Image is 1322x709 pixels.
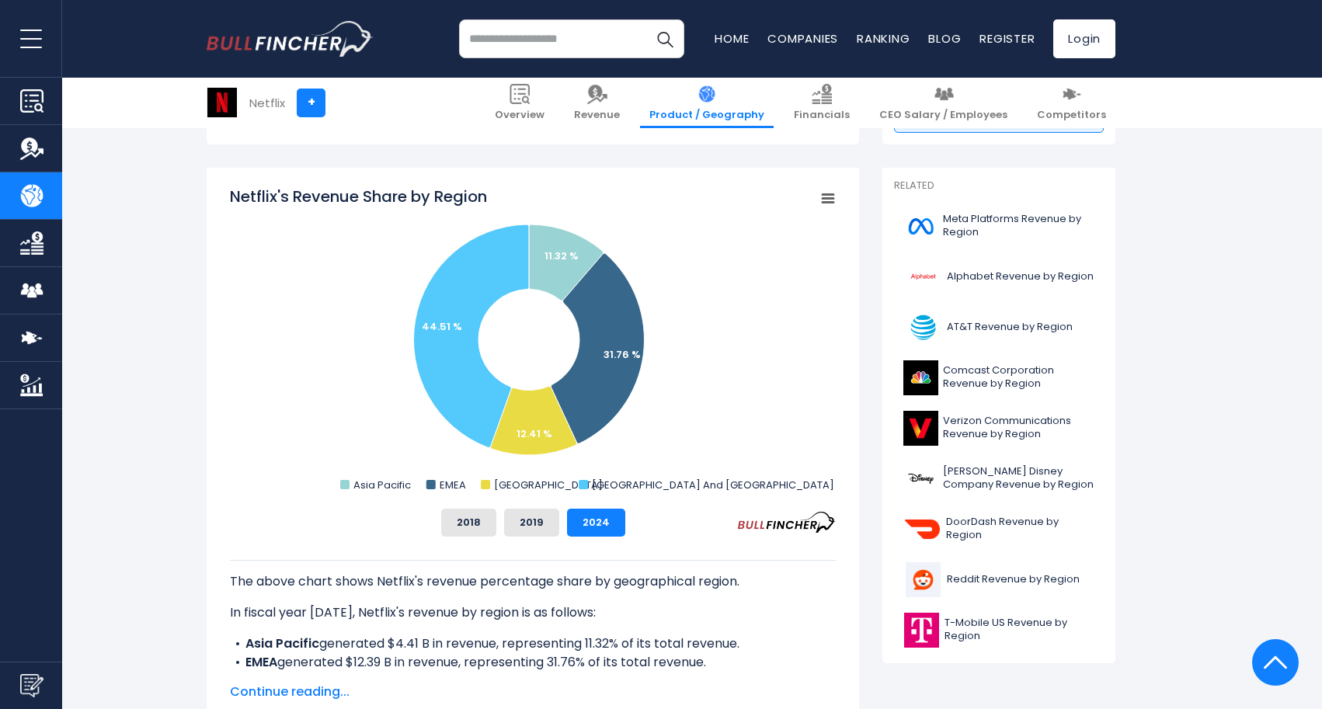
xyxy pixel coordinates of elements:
[894,205,1104,248] a: Meta Platforms Revenue by Region
[785,78,859,128] a: Financials
[943,364,1094,391] span: Comcast Corporation Revenue by Region
[894,508,1104,551] a: DoorDash Revenue by Region
[604,347,641,362] text: 31.76 %
[245,672,384,690] b: [GEOGRAPHIC_DATA]
[249,94,285,112] div: Netflix
[1028,78,1115,128] a: Competitors
[207,21,374,57] a: Go to homepage
[504,509,559,537] button: 2019
[715,30,749,47] a: Home
[794,109,850,122] span: Financials
[245,653,277,671] b: EMEA
[903,613,940,648] img: TMUS logo
[945,617,1094,643] span: T-Mobile US Revenue by Region
[495,109,544,122] span: Overview
[946,516,1094,542] span: DoorDash Revenue by Region
[943,213,1094,239] span: Meta Platforms Revenue by Region
[517,426,552,441] text: 12.41 %
[1037,109,1106,122] span: Competitors
[903,461,938,496] img: DIS logo
[230,653,836,672] li: generated $12.39 B in revenue, representing 31.76% of its total revenue.
[943,415,1094,441] span: Verizon Communications Revenue by Region
[947,270,1094,283] span: Alphabet Revenue by Region
[544,248,579,263] text: 11.32 %
[894,356,1104,399] a: Comcast Corporation Revenue by Region
[894,255,1104,298] a: Alphabet Revenue by Region
[207,88,237,117] img: NFLX logo
[297,89,325,117] a: +
[903,259,942,294] img: GOOGL logo
[230,672,836,690] li: generated $4.84 B in revenue, representing 12.41% of its total revenue.
[230,572,836,591] p: The above chart shows Netflix's revenue percentage share by geographical region.
[485,78,554,128] a: Overview
[894,609,1104,652] a: T-Mobile US Revenue by Region
[592,478,834,492] text: [GEOGRAPHIC_DATA] And [GEOGRAPHIC_DATA]
[207,21,374,57] img: bullfincher logo
[870,78,1017,128] a: CEO Salary / Employees
[441,509,496,537] button: 2018
[894,457,1104,500] a: [PERSON_NAME] Disney Company Revenue by Region
[230,603,836,622] p: In fiscal year [DATE], Netflix's revenue by region is as follows:
[649,109,764,122] span: Product / Geography
[565,78,629,128] a: Revenue
[230,683,836,701] span: Continue reading...
[943,465,1094,492] span: [PERSON_NAME] Disney Company Revenue by Region
[947,321,1073,334] span: AT&T Revenue by Region
[903,360,938,395] img: CMCSA logo
[894,306,1104,349] a: AT&T Revenue by Region
[894,558,1104,601] a: Reddit Revenue by Region
[245,634,319,652] b: Asia Pacific
[894,407,1104,450] a: Verizon Communications Revenue by Region
[903,411,938,446] img: VZ logo
[230,634,836,653] li: generated $4.41 B in revenue, representing 11.32% of its total revenue.
[230,186,487,207] tspan: Netflix's Revenue Share by Region
[645,19,684,58] button: Search
[894,179,1104,193] p: Related
[979,30,1035,47] a: Register
[903,512,941,547] img: DASH logo
[640,78,774,128] a: Product / Geography
[353,478,411,492] text: Asia Pacific
[422,319,462,334] text: 44.51 %
[947,573,1080,586] span: Reddit Revenue by Region
[230,186,836,496] svg: Netflix's Revenue Share by Region
[903,562,942,597] img: RDDT logo
[879,109,1007,122] span: CEO Salary / Employees
[494,478,603,492] text: [GEOGRAPHIC_DATA]
[903,310,942,345] img: T logo
[767,30,838,47] a: Companies
[857,30,910,47] a: Ranking
[567,509,625,537] button: 2024
[574,109,620,122] span: Revenue
[903,209,938,244] img: META logo
[928,30,961,47] a: Blog
[440,478,466,492] text: EMEA
[1053,19,1115,58] a: Login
